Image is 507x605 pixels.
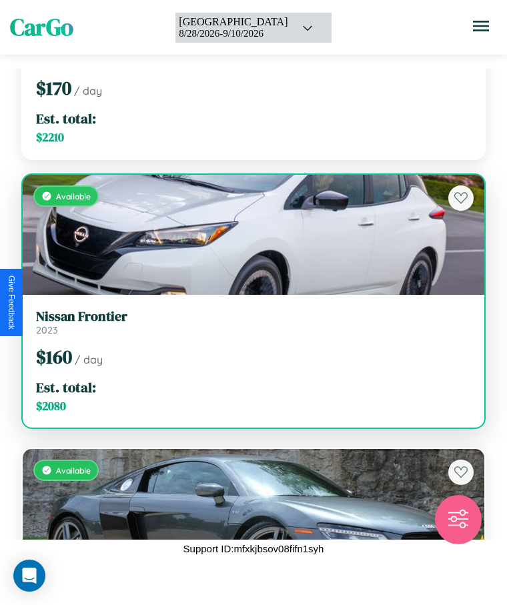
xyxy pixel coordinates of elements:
div: Give Feedback [7,275,16,330]
span: $ 2210 [36,129,64,145]
a: Nissan Frontier2023 [36,308,471,336]
div: Open Intercom Messenger [13,560,45,592]
span: / day [74,84,102,97]
span: 2023 [36,324,58,336]
p: Support ID: mfxkjbsov08fifn1syh [183,540,324,558]
span: Available [56,191,91,201]
span: Est. total: [36,109,96,128]
div: 8 / 28 / 2026 - 9 / 10 / 2026 [179,28,288,39]
span: $ 2080 [36,398,66,414]
div: [GEOGRAPHIC_DATA] [179,16,288,28]
span: Available [56,466,91,476]
span: CarGo [10,11,73,43]
span: Est. total: [36,378,96,397]
h3: Nissan Frontier [36,308,471,324]
span: $ 160 [36,344,72,370]
span: $ 170 [36,75,71,101]
span: / day [75,353,103,366]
